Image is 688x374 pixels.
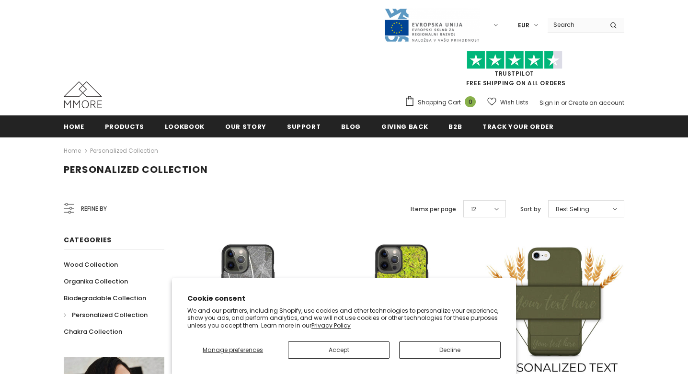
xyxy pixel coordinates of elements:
span: 12 [471,204,476,214]
button: Manage preferences [187,341,278,359]
span: Personalized Collection [72,310,148,319]
a: Personalized Collection [64,306,148,323]
span: support [287,122,321,131]
label: Items per page [411,204,456,214]
a: Trustpilot [494,69,534,78]
span: Lookbook [165,122,205,131]
img: Trust Pilot Stars [467,51,562,69]
span: Wood Collection [64,260,118,269]
h2: Cookie consent [187,294,501,304]
span: Track your order [482,122,553,131]
span: Products [105,122,144,131]
a: Privacy Policy [311,321,351,329]
a: Home [64,115,84,137]
a: Home [64,145,81,157]
img: MMORE Cases [64,81,102,108]
button: Decline [399,341,501,359]
a: Track your order [482,115,553,137]
img: Javni Razpis [384,8,480,43]
span: Manage preferences [203,346,263,354]
a: B2B [448,115,462,137]
a: Sign In [539,99,560,107]
span: Chakra Collection [64,327,122,336]
a: Chakra Collection [64,323,122,340]
button: Accept [288,341,390,359]
a: Giving back [381,115,428,137]
span: B2B [448,122,462,131]
a: Javni Razpis [384,21,480,29]
a: Our Story [225,115,266,137]
a: Personalized Collection [90,147,158,155]
span: 0 [465,96,476,107]
span: Best Selling [556,204,589,214]
span: Home [64,122,84,131]
span: FREE SHIPPING ON ALL ORDERS [404,55,624,87]
span: Our Story [225,122,266,131]
span: Refine by [81,204,107,214]
a: support [287,115,321,137]
span: Giving back [381,122,428,131]
a: Wish Lists [487,94,528,111]
a: Organika Collection [64,273,128,290]
span: Biodegradable Collection [64,294,146,303]
span: Wish Lists [500,98,528,107]
a: Create an account [568,99,624,107]
label: Sort by [520,204,541,214]
a: Products [105,115,144,137]
span: Personalized Collection [64,163,208,176]
span: Categories [64,235,112,245]
a: Wood Collection [64,256,118,273]
span: EUR [518,21,529,30]
span: Organika Collection [64,277,128,286]
span: Shopping Cart [418,98,461,107]
span: Blog [341,122,361,131]
span: or [561,99,567,107]
a: Shopping Cart 0 [404,95,481,110]
a: Blog [341,115,361,137]
a: Lookbook [165,115,205,137]
p: We and our partners, including Shopify, use cookies and other technologies to personalize your ex... [187,307,501,329]
input: Search Site [548,18,603,32]
a: Biodegradable Collection [64,290,146,306]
